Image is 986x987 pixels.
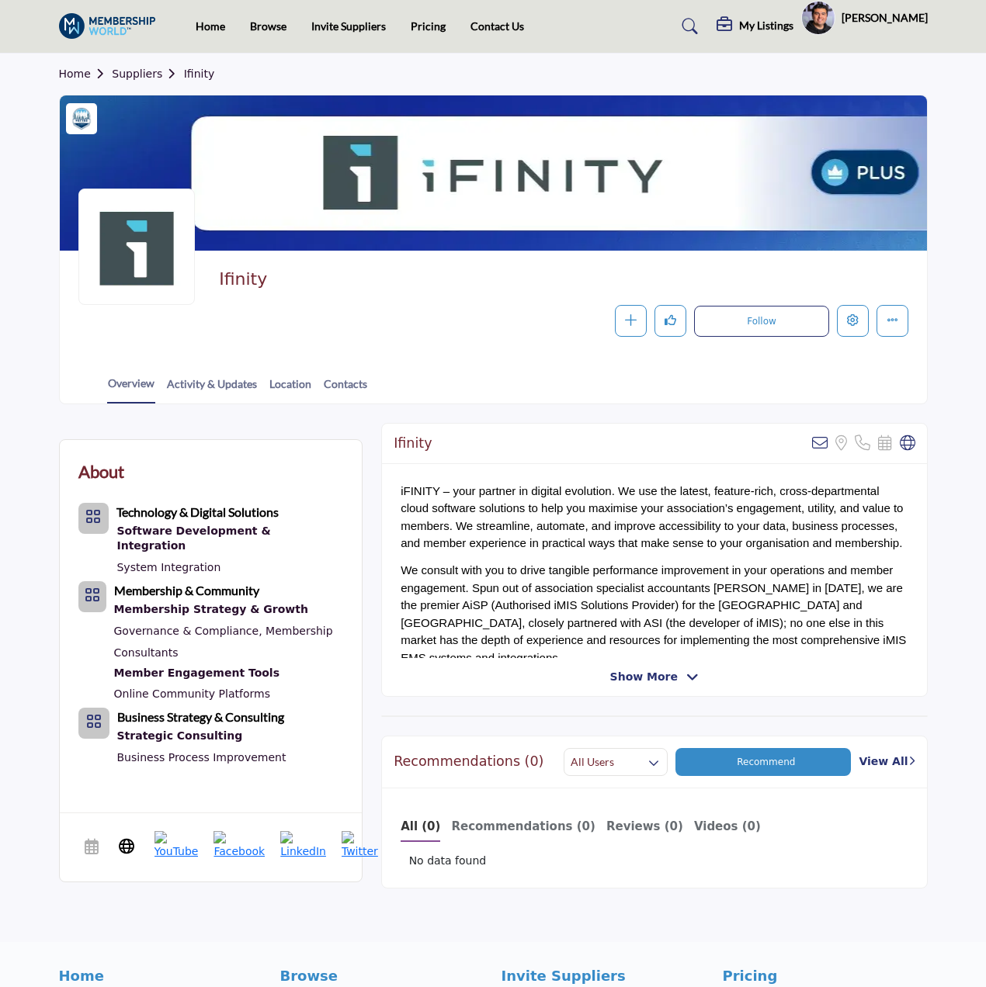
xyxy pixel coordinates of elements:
a: Membership Strategy & Growth [114,600,344,620]
img: site Logo [59,13,164,39]
div: Technology and platforms to connect members. [114,663,344,684]
button: All Users [564,748,668,776]
a: Software Development & Integration [116,521,343,556]
button: Category Icon [78,581,106,612]
span: No data found [409,853,487,869]
b: Technology & Digital Solutions [116,504,279,519]
a: Technology & Digital Solutions [116,507,279,519]
a: Overview [107,375,155,403]
a: Activity & Updates [166,376,258,403]
button: Category Icon [78,503,109,534]
div: Consulting, recruitment, and non-dues revenue. [114,600,344,620]
h2: About [78,459,124,484]
a: Governance & Compliance, [114,625,262,637]
button: Follow [694,306,828,337]
a: Member Engagement Tools [114,663,344,684]
b: Recommendations (0) [451,819,595,833]
h2: All Users [571,754,614,770]
button: Category Icon [78,708,109,739]
h2: Ifinity [394,435,432,452]
button: More details [877,305,908,337]
a: Home [59,68,113,80]
a: Browse [280,965,485,986]
p: We consult with you to drive tangible performance improvement in your operations and member engag... [401,562,908,667]
span: Show More [610,669,678,685]
button: Recommend [675,748,851,776]
a: Strategic Consulting [117,726,286,746]
button: Show hide supplier dropdown [801,1,835,35]
a: View All [859,753,915,770]
b: Membership & Community [114,583,259,597]
div: My Listings [717,17,793,36]
a: Business Strategy & Consulting [117,712,284,724]
h5: [PERSON_NAME] [842,10,928,26]
b: Business Strategy & Consulting [117,709,284,724]
a: Ifinity [184,68,214,80]
h5: My Listings [739,19,793,33]
div: Custom software builds and system integrations. [116,521,343,556]
a: Contacts [323,376,368,403]
a: Location [269,376,312,403]
a: Home [196,19,225,33]
a: Invite Suppliers [502,965,707,986]
a: Pricing [723,965,928,986]
b: All (0) [401,819,440,833]
h2: Recommendations (0) [394,753,543,770]
a: Home [59,965,264,986]
a: Membership & Community [114,585,259,597]
button: Edit company [837,305,869,337]
a: Search [667,14,708,39]
b: Reviews (0) [606,819,683,833]
div: Management, operational, and governance consulting. [117,726,286,746]
img: Facebook [214,831,265,860]
img: YouTube [154,831,199,860]
a: Online Community Platforms [114,687,270,700]
b: Videos (0) [694,819,761,833]
h2: Ifinity [219,269,646,289]
a: Suppliers [112,68,183,80]
button: Like [654,305,686,337]
img: Vetted Partners [70,107,93,130]
a: System Integration [116,561,220,573]
a: Membership Consultants [114,625,333,659]
a: Business Process Improvement [117,751,286,764]
a: Contact Us [470,19,524,33]
img: LinkedIn [280,831,326,860]
a: Pricing [411,19,446,33]
a: Invite Suppliers [311,19,386,33]
span: Recommend [737,757,795,767]
p: iFINITY – your partner in digital evolution. We use the latest, feature-rich, cross-departmental ... [401,483,908,552]
img: Twitter [342,831,378,860]
a: Browse [250,19,286,33]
